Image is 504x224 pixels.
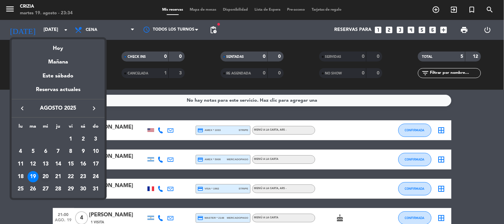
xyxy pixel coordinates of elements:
th: sábado [77,123,90,133]
td: 15 de agosto de 2025 [64,158,77,170]
button: keyboard_arrow_right [88,104,100,113]
td: 3 de agosto de 2025 [89,133,102,146]
div: 5 [28,146,39,157]
div: Mañana [12,53,105,66]
div: 9 [77,146,89,157]
div: 27 [40,183,51,195]
div: 20 [40,171,51,182]
div: 8 [65,146,76,157]
td: 23 de agosto de 2025 [77,170,90,183]
td: 9 de agosto de 2025 [77,145,90,158]
span: agosto 2025 [28,104,88,113]
div: 1 [65,134,76,145]
td: 2 de agosto de 2025 [77,133,90,146]
th: martes [27,123,40,133]
td: 4 de agosto de 2025 [14,145,27,158]
div: 25 [15,183,26,195]
div: 6 [40,146,51,157]
td: 14 de agosto de 2025 [52,158,64,170]
td: 5 de agosto de 2025 [27,145,40,158]
div: 19 [28,171,39,182]
td: 19 de agosto de 2025 [27,170,40,183]
td: 30 de agosto de 2025 [77,183,90,195]
td: 16 de agosto de 2025 [77,158,90,170]
div: 30 [77,183,89,195]
div: Reservas actuales [12,85,105,99]
div: 14 [52,159,64,170]
div: 2 [77,134,89,145]
td: 29 de agosto de 2025 [64,183,77,195]
td: 13 de agosto de 2025 [39,158,52,170]
div: 22 [65,171,76,182]
div: 28 [52,183,64,195]
th: domingo [89,123,102,133]
i: keyboard_arrow_right [90,104,98,112]
div: Hoy [12,39,105,53]
div: 29 [65,183,76,195]
div: 15 [65,159,76,170]
div: 16 [77,159,89,170]
td: 21 de agosto de 2025 [52,170,64,183]
td: 24 de agosto de 2025 [89,170,102,183]
td: 17 de agosto de 2025 [89,158,102,170]
div: 24 [90,171,101,182]
div: 7 [52,146,64,157]
td: 20 de agosto de 2025 [39,170,52,183]
div: 13 [40,159,51,170]
td: 12 de agosto de 2025 [27,158,40,170]
div: Este sábado [12,67,105,85]
div: 17 [90,159,101,170]
div: 12 [28,159,39,170]
div: 31 [90,183,101,195]
td: AGO. [14,133,64,146]
div: 10 [90,146,101,157]
div: 4 [15,146,26,157]
div: 3 [90,134,101,145]
i: keyboard_arrow_left [18,104,26,112]
th: jueves [52,123,64,133]
div: 18 [15,171,26,182]
td: 26 de agosto de 2025 [27,183,40,195]
div: 11 [15,159,26,170]
td: 31 de agosto de 2025 [89,183,102,195]
td: 10 de agosto de 2025 [89,145,102,158]
td: 22 de agosto de 2025 [64,170,77,183]
div: 26 [28,183,39,195]
td: 6 de agosto de 2025 [39,145,52,158]
td: 11 de agosto de 2025 [14,158,27,170]
td: 7 de agosto de 2025 [52,145,64,158]
td: 8 de agosto de 2025 [64,145,77,158]
th: lunes [14,123,27,133]
button: keyboard_arrow_left [16,104,28,113]
td: 1 de agosto de 2025 [64,133,77,146]
div: 21 [52,171,64,182]
td: 28 de agosto de 2025 [52,183,64,195]
td: 27 de agosto de 2025 [39,183,52,195]
th: viernes [64,123,77,133]
div: 23 [77,171,89,182]
th: miércoles [39,123,52,133]
td: 25 de agosto de 2025 [14,183,27,195]
td: 18 de agosto de 2025 [14,170,27,183]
